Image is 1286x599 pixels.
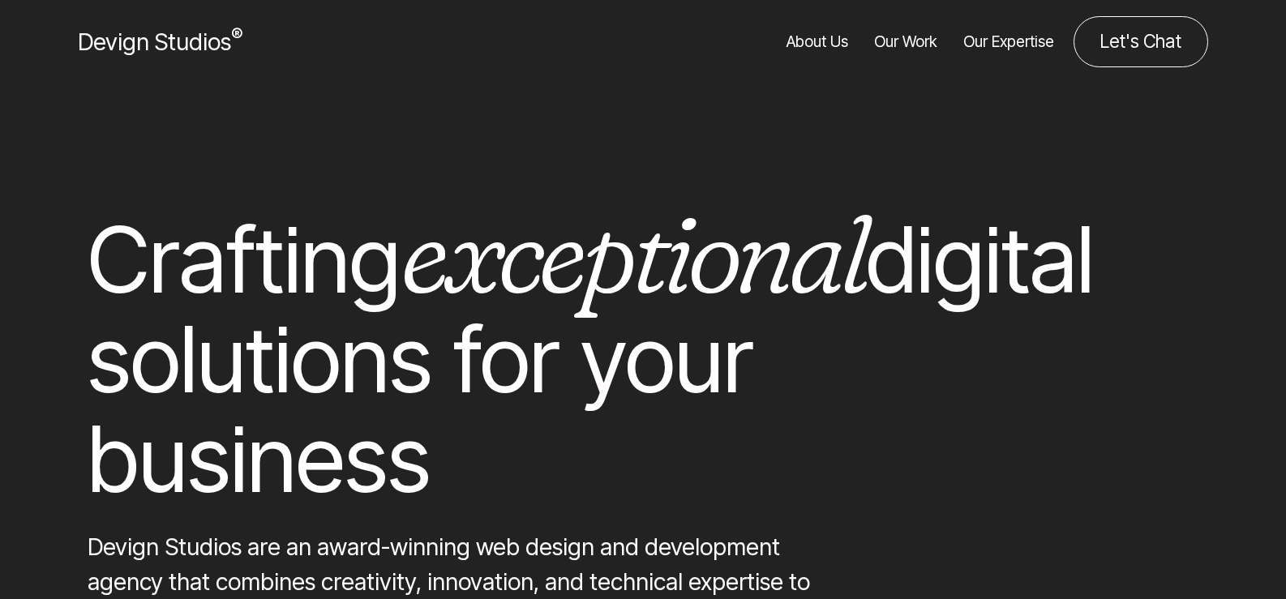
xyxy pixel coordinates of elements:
[401,186,866,320] em: exceptional
[963,16,1054,67] a: Our Expertise
[874,16,937,67] a: Our Work
[78,28,242,56] span: Devign Studios
[787,16,848,67] a: About Us
[231,24,242,45] sup: ®
[78,24,242,59] a: Devign Studios® Homepage
[1074,16,1208,67] a: Contact us about your project
[88,210,1005,510] h1: Crafting digital solutions for your business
